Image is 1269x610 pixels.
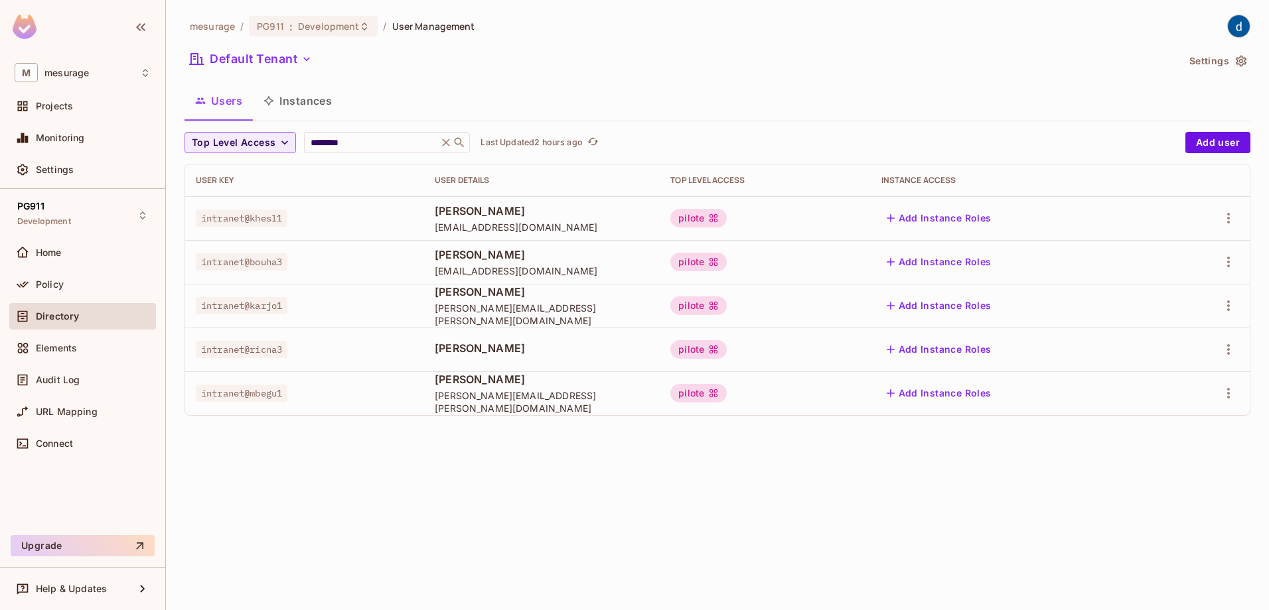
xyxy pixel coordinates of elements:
[670,209,727,227] div: pilote
[36,164,74,175] span: Settings
[435,389,649,414] span: [PERSON_NAME][EMAIL_ADDRESS][PERSON_NAME][DOMAIN_NAME]
[670,175,859,186] div: Top Level Access
[435,284,649,299] span: [PERSON_NAME]
[36,247,62,258] span: Home
[1185,132,1250,153] button: Add user
[881,175,1150,186] div: Instance Access
[36,133,85,143] span: Monitoring
[585,135,601,151] button: refresh
[881,251,997,273] button: Add Instance Roles
[36,311,79,322] span: Directory
[17,201,44,212] span: PG911
[435,302,649,327] span: [PERSON_NAME][EMAIL_ADDRESS][PERSON_NAME][DOMAIN_NAME]
[36,101,73,111] span: Projects
[253,84,342,117] button: Instances
[240,20,244,32] li: /
[881,339,997,360] button: Add Instance Roles
[670,384,727,402] div: pilote
[185,48,317,70] button: Default Tenant
[435,372,649,387] span: [PERSON_NAME]
[196,385,287,402] span: intranet@mbegu1
[587,136,599,149] span: refresh
[392,20,475,32] span: User Management
[383,20,386,32] li: /
[289,21,293,32] span: :
[881,208,997,229] button: Add Instance Roles
[36,375,80,385] span: Audit Log
[15,63,38,82] span: M
[435,204,649,218] span: [PERSON_NAME]
[196,341,287,358] span: intranet@ricna3
[435,341,649,355] span: [PERSON_NAME]
[196,175,413,186] div: User Key
[481,137,582,148] p: Last Updated 2 hours ago
[881,383,997,404] button: Add Instance Roles
[435,221,649,233] span: [EMAIL_ADDRESS][DOMAIN_NAME]
[435,265,649,277] span: [EMAIL_ADDRESS][DOMAIN_NAME]
[185,84,253,117] button: Users
[17,216,71,227] span: Development
[435,175,649,186] div: User Details
[36,583,107,594] span: Help & Updates
[583,135,601,151] span: Click to refresh data
[257,20,284,32] span: PG911
[881,295,997,316] button: Add Instance Roles
[1228,15,1250,37] img: dev 911gcl
[36,438,73,449] span: Connect
[36,406,98,417] span: URL Mapping
[36,343,77,353] span: Elements
[36,279,64,290] span: Policy
[670,296,727,315] div: pilote
[190,20,235,32] span: the active workspace
[192,135,275,151] span: Top Level Access
[670,340,727,359] div: pilote
[670,253,727,271] div: pilote
[11,535,155,556] button: Upgrade
[298,20,359,32] span: Development
[196,297,287,314] span: intranet@karjo1
[185,132,296,153] button: Top Level Access
[196,253,287,271] span: intranet@bouha3
[44,68,89,78] span: Workspace: mesurage
[196,210,287,227] span: intranet@khesl1
[13,15,37,39] img: SReyMgAAAABJRU5ErkJggg==
[435,247,649,262] span: [PERSON_NAME]
[1184,50,1250,72] button: Settings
